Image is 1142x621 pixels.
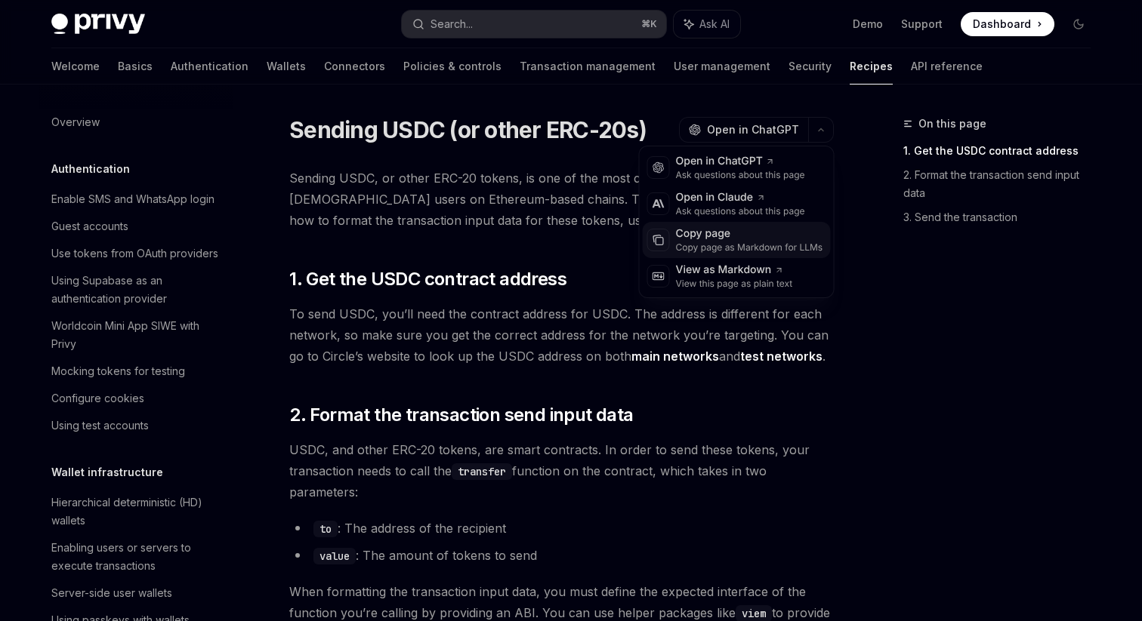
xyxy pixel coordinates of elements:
[676,154,805,169] div: Open in ChatGPT
[51,362,185,380] div: Mocking tokens for testing
[674,48,770,85] a: User management
[39,534,233,579] a: Enabling users or servers to execute transactions
[51,417,149,435] div: Using test accounts
[903,205,1103,229] a: 3. Send the transaction
[118,48,153,85] a: Basics
[850,48,893,85] a: Recipes
[452,463,512,480] code: transfer
[39,240,233,267] a: Use tokens from OAuth providers
[853,17,883,32] a: Demo
[313,548,356,564] code: value
[289,116,647,143] h1: Sending USDC (or other ERC-20s)
[641,18,657,30] span: ⌘ K
[39,385,233,412] a: Configure cookies
[171,48,248,85] a: Authentication
[676,190,805,205] div: Open in Claude
[289,303,834,367] span: To send USDC, you’ll need the contract address for USDC. The address is different for each networ...
[51,217,128,235] div: Guest accounts
[676,263,793,278] div: View as Markdown
[289,439,834,503] span: USDC, and other ERC-20 tokens, are smart contracts. In order to send these tokens, your transacti...
[289,545,834,566] li: : The amount of tokens to send
[51,317,224,353] div: Worldcoin Mini App SIWE with Privy
[918,115,986,133] span: On this page
[676,169,805,181] div: Ask questions about this page
[431,15,473,33] div: Search...
[901,17,943,32] a: Support
[39,358,233,385] a: Mocking tokens for testing
[51,113,100,131] div: Overview
[313,521,338,537] code: to
[289,168,834,231] span: Sending USDC, or other ERC-20 tokens, is one of the most common actions taken by [DEMOGRAPHIC_DAT...
[51,463,163,481] h5: Wallet infrastructure
[39,412,233,439] a: Using test accounts
[51,539,224,575] div: Enabling users or servers to execute transactions
[51,244,218,263] div: Use tokens from OAuth providers
[676,278,793,290] div: View this page as plain text
[699,17,730,32] span: Ask AI
[267,48,306,85] a: Wallets
[289,518,834,539] li: : The address of the recipient
[676,241,823,254] div: Copy page as Markdown for LLMs
[39,579,233,607] a: Server-side user wallets
[51,389,144,407] div: Configure cookies
[51,190,215,208] div: Enable SMS and WhatsApp login
[674,11,740,38] button: Ask AI
[39,109,233,136] a: Overview
[51,48,100,85] a: Welcome
[39,312,233,358] a: Worldcoin Mini App SIWE with Privy
[676,205,805,217] div: Ask questions about this page
[51,160,130,178] h5: Authentication
[39,267,233,312] a: Using Supabase as an authentication provider
[911,48,983,85] a: API reference
[740,349,823,364] a: test networks
[679,117,808,143] button: Open in ChatGPT
[973,17,1031,32] span: Dashboard
[403,48,502,85] a: Policies & controls
[324,48,385,85] a: Connectors
[903,139,1103,163] a: 1. Get the USDC contract address
[39,186,233,213] a: Enable SMS and WhatsApp login
[1066,12,1091,36] button: Toggle dark mode
[789,48,832,85] a: Security
[289,267,566,291] span: 1. Get the USDC contract address
[51,272,224,308] div: Using Supabase as an authentication provider
[520,48,656,85] a: Transaction management
[51,584,172,602] div: Server-side user wallets
[961,12,1054,36] a: Dashboard
[289,403,633,427] span: 2. Format the transaction send input data
[903,163,1103,205] a: 2. Format the transaction send input data
[39,489,233,534] a: Hierarchical deterministic (HD) wallets
[676,226,823,241] div: Copy page
[39,213,233,240] a: Guest accounts
[402,11,666,38] button: Search...⌘K
[707,122,799,137] span: Open in ChatGPT
[51,493,224,530] div: Hierarchical deterministic (HD) wallets
[631,349,719,364] a: main networks
[51,14,145,35] img: dark logo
